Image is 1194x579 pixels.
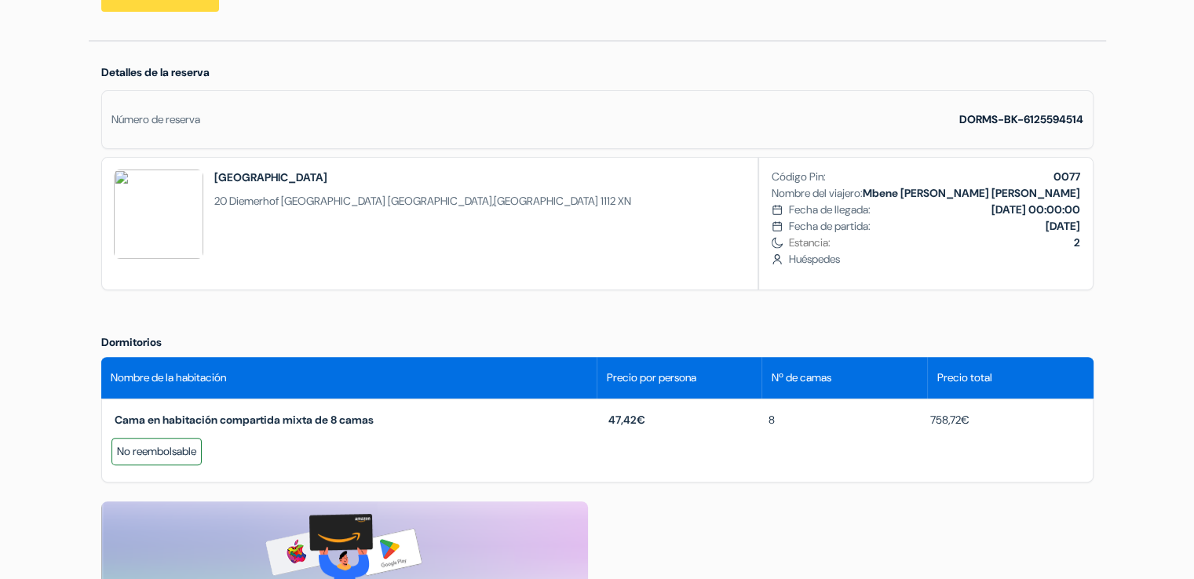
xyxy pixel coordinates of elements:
[101,335,162,349] span: Dormitorios
[772,169,826,185] span: Código Pin:
[111,438,202,465] div: No reembolsable
[772,370,831,386] span: Nº de camas
[1074,235,1080,249] b: 2
[789,251,1080,268] span: Huéspedes
[101,65,210,79] span: Detalles de la reserva
[959,112,1083,126] strong: DORMS-BK-6125594514
[1046,219,1080,233] b: [DATE]
[214,169,631,185] h2: [GEOGRAPHIC_DATA]
[111,370,226,386] span: Nombre de la habitación
[388,194,492,208] span: [GEOGRAPHIC_DATA]
[494,194,598,208] span: [GEOGRAPHIC_DATA]
[789,202,871,218] span: Fecha de llegada:
[789,218,871,235] span: Fecha de partida:
[937,370,992,386] span: Precio total
[789,235,1080,251] span: Estancia:
[608,413,645,427] span: 47,42€
[759,412,775,428] span: 8
[607,370,696,386] span: Precio por persona
[214,193,631,209] span: ,
[601,194,631,208] span: 1112 XN
[111,111,200,128] div: Número de reserva
[214,194,385,208] span: 20 Diemerhof [GEOGRAPHIC_DATA]
[115,413,374,427] span: Cama en habitación compartida mixta de 8 camas
[991,202,1080,217] b: [DATE] 00:00:00
[921,412,969,428] span: 758,72€
[1053,169,1080,184] b: 0077
[863,186,1080,200] b: Mbene [PERSON_NAME] [PERSON_NAME]
[114,169,203,259] img: BWNdYwI2DzUOMFE0
[772,185,863,202] span: Nombre del viajero:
